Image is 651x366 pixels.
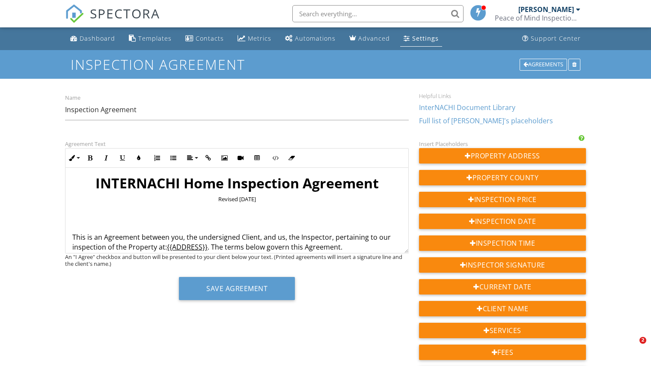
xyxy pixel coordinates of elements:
button: Clear Formatting [283,150,300,166]
a: InterNACHI Document Library [419,103,515,112]
button: Insert Image (Ctrl+P) [216,150,232,166]
div: Inspector Signature [419,257,586,273]
iframe: Intercom live chat [622,337,642,357]
button: Underline (Ctrl+U) [114,150,131,166]
a: Full list of [PERSON_NAME]'s placeholders [419,116,553,125]
div: Support Center [531,34,581,42]
button: Ordered List [149,150,165,166]
label: Agreement Text [65,140,106,148]
input: Search everything... [292,5,464,22]
label: Insert Placeholders [419,140,468,148]
div: Inspection Time [419,235,586,251]
button: Inline Style [65,150,82,166]
button: Colors [131,150,147,166]
span: 2 [639,337,646,344]
button: Save Agreement [179,277,295,300]
button: Code View [267,150,283,166]
button: Unordered List [165,150,181,166]
div: An "I Agree" checkbox and button will be presented to your client below your text. (Printed agree... [65,253,409,267]
div: Client Name [419,301,586,316]
div: Templates [138,34,172,42]
a: Dashboard [67,31,119,47]
div: Inspection Date [419,214,586,229]
a: Contacts [182,31,227,47]
label: Name [65,94,80,102]
h1: Inspection Agreement [71,57,580,72]
div: Property Address [419,148,586,164]
a: Automations (Basic) [282,31,339,47]
a: Settings [400,31,442,47]
a: Metrics [234,31,275,47]
a: Templates [125,31,175,47]
div: Dashboard [80,34,115,42]
div: Automations [295,34,336,42]
h1: INTERNACHI Home Inspection Agreement [72,175,401,192]
div: Settings [412,34,439,42]
button: Insert Link (Ctrl+K) [200,150,216,166]
div: Services [419,323,586,338]
div: Property County [419,170,586,185]
span: SPECTORA [90,4,160,22]
div: Metrics [248,34,271,42]
a: Agreements [520,60,568,68]
img: The Best Home Inspection Software - Spectora [65,4,84,23]
p: This is an Agreement between you, the undersigned Client, and us, the Inspector, pertaining to ou... [72,232,401,252]
div: Helpful Links [419,92,586,99]
p: Revised [DATE] [72,195,401,203]
div: Agreements [520,59,567,71]
div: Peace of Mind Inspection Services Inc. [495,14,580,22]
span: {{ADDRESS}} [167,242,208,252]
button: Italic (Ctrl+I) [98,150,114,166]
a: Advanced [346,31,393,47]
div: Advanced [358,34,390,42]
div: Fees [419,345,586,360]
button: Align [184,150,200,166]
a: Support Center [519,31,584,47]
div: Contacts [196,34,224,42]
a: SPECTORA [65,12,160,30]
div: [PERSON_NAME] [518,5,574,14]
div: Inspection Price [419,192,586,207]
div: Current Date [419,279,586,295]
button: Bold (Ctrl+B) [82,150,98,166]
